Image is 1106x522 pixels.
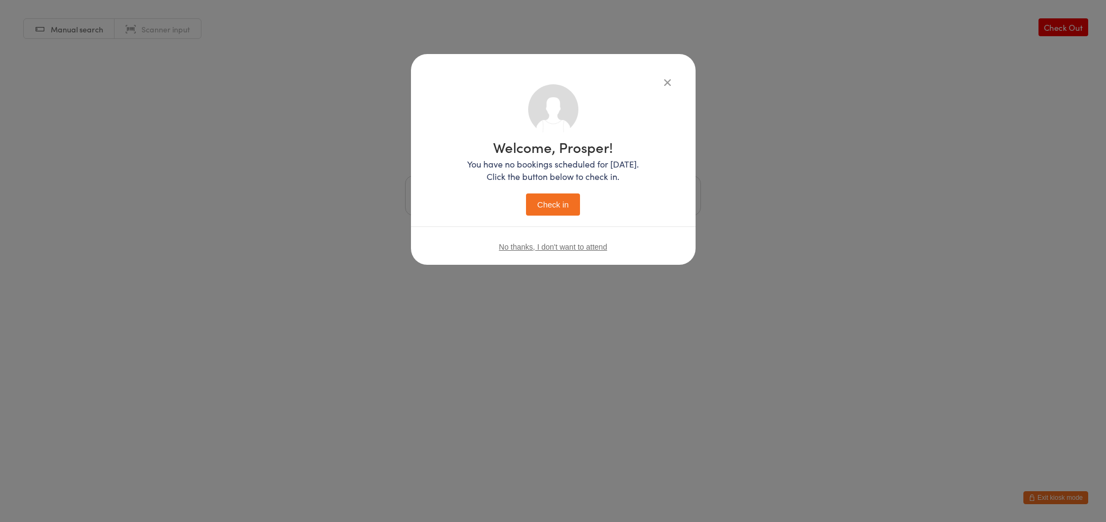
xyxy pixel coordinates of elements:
p: You have no bookings scheduled for [DATE]. Click the button below to check in. [467,158,639,183]
button: Check in [526,193,580,216]
img: no_photo.png [528,84,578,135]
h1: Welcome, Prosper! [467,140,639,154]
button: No thanks, I don't want to attend [499,243,607,251]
